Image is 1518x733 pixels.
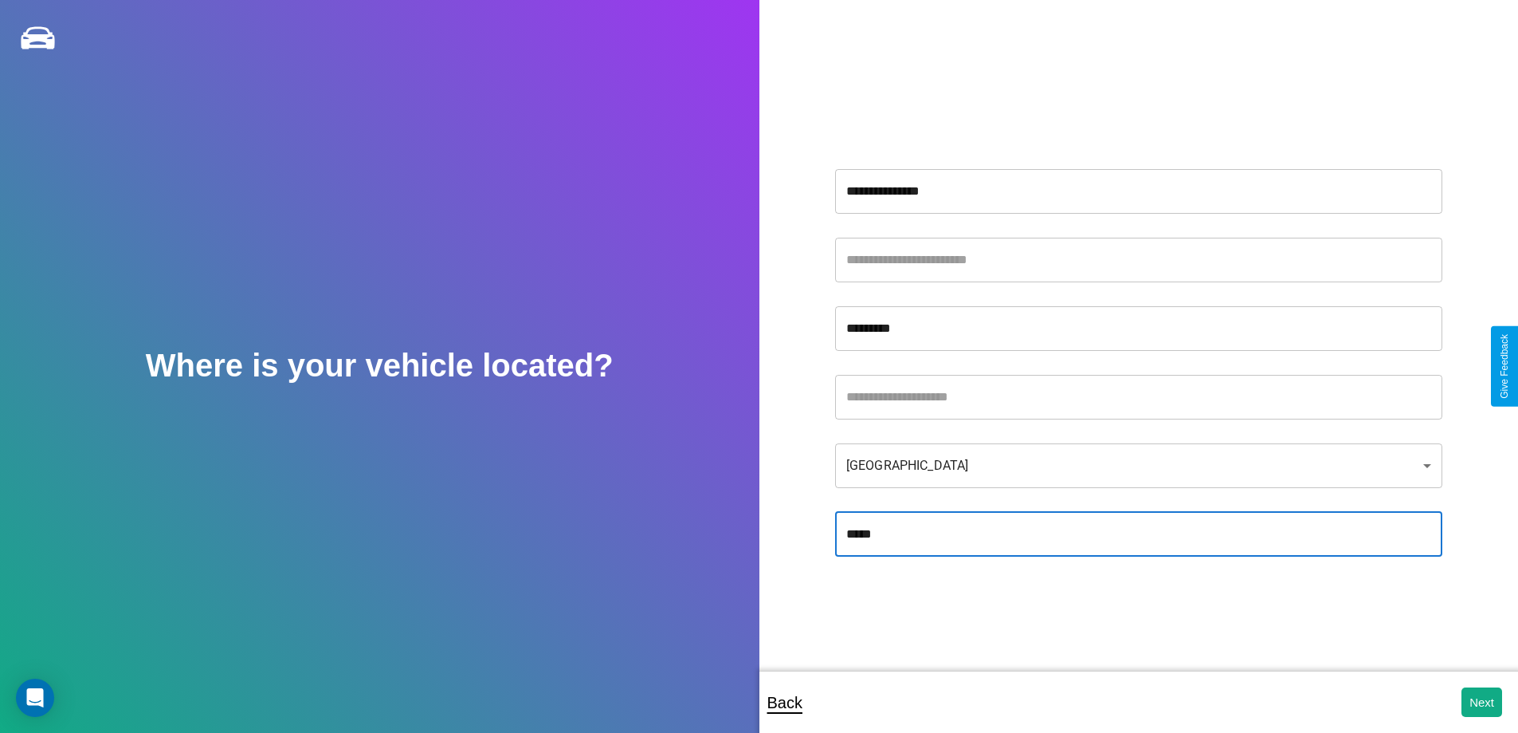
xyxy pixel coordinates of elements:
[1499,334,1510,399] div: Give Feedback
[1461,688,1502,717] button: Next
[767,688,802,717] p: Back
[146,348,614,384] h2: Where is your vehicle located?
[16,679,54,717] div: Open Intercom Messenger
[835,443,1442,488] div: [GEOGRAPHIC_DATA]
